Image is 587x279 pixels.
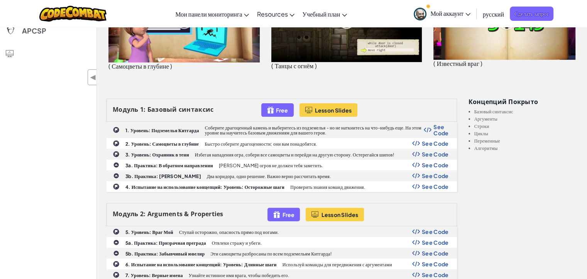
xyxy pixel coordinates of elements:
a: Мои панели мониторинга [171,3,253,24]
img: IconFreeLevelv2.svg [273,210,280,219]
span: ( [433,59,435,67]
p: Эти самоцветы разбросаны по всем подземельям Китгарда! [210,251,331,256]
li: Строки [474,124,578,129]
span: ) [315,62,317,70]
a: 5. Уровень: Враг Мой Ступай осторожно, опасность прямо под ногами. Show Code Logo See Code [107,226,457,237]
span: See Code [422,173,449,179]
li: Циклы [474,131,578,136]
span: 2: [140,210,146,218]
a: Сделать запрос [510,7,554,21]
button: Lesson Slides [299,103,358,117]
b: 3. Уровень: Охранник в тени [125,152,189,158]
span: Самоцветы в глубине [112,62,169,70]
a: 5b. Практика: Забывчивый ювелир Эти самоцветы разбросаны по всем подземельям Китгарда! Show Code ... [107,248,457,259]
span: Arguments & Properties [147,210,223,218]
img: IconChallengeLevel.svg [113,151,120,158]
img: IconChallengeLevel.svg [113,126,120,133]
span: See Code [422,183,449,190]
span: Мой аккаунт [430,9,470,17]
a: русский [479,3,508,24]
img: Show Code Logo [412,229,420,234]
span: ◀ [90,72,96,83]
span: Модуль [113,105,139,114]
img: IconPracticeLevel.svg [113,173,119,179]
a: Учебный план [298,3,351,24]
b: 6. Испытание на использование концепций: Уровень: Длинные шаги [125,262,277,267]
a: 3a. Практика: В обратном направлении [PERSON_NAME] огров не должен тебя заметить. Show Code Logo ... [107,160,457,170]
a: 6. Испытание на использование концепций: Уровень: Длинные шаги Используй команды для передвижения... [107,259,457,269]
a: 2. Уровень: Самоцветы в глубине Быстро соберите драгоценности; они вам понадобятся. Show Code Log... [107,138,457,149]
span: Известный враг [437,59,479,67]
button: Lesson Slides [306,208,364,221]
b: 1. Уровень: Подземелья Китгарда [125,128,199,133]
span: Модуль [113,210,139,218]
img: IconFreeLevelv2.svg [267,106,274,114]
span: русский [483,10,504,18]
span: 1: [140,105,146,114]
img: Show Code Logo [412,162,420,168]
a: 4. Испытание на использование концепций: Уровень: Осторожные шаги Проверить знания команд движени... [107,181,457,192]
b: 5a. Практика: Призрачная преграда [125,240,206,246]
b: 5b. Практика: Забывчивый ювелир [125,251,205,257]
p: Соберите драгоценный камень и выберитесь из подземелья - но не наткнитесь на что-нибудь еще. На э... [205,125,424,135]
a: 3. Уровень: Охранник в тени Избегая нападения огра, собери все самоцветы и перейди на другую стор... [107,149,457,160]
li: Базовый синтаксис [474,109,578,114]
span: See Code [422,151,449,157]
li: Алгоритмы [474,146,578,151]
p: Проверить знания команд движения. [290,185,365,190]
p: Быстро соберите драгоценности; они вам понадобятся. [205,141,317,146]
img: IconChallengeLevel.svg [113,271,120,278]
li: Переменные [474,138,578,143]
span: See Code [422,140,449,146]
img: IconChallengeLevel.svg [113,228,120,235]
b: 2. Уровень: Самоцветы в глубине [125,141,199,147]
img: CodeCombat logo [39,6,107,22]
a: Resources [253,3,298,24]
span: Resources [257,10,288,18]
img: Show Code Logo [412,173,420,178]
span: See Code [422,261,449,267]
span: See Code [422,162,449,168]
li: Аргументы [474,116,578,121]
img: IconChallengeLevel.svg [113,261,120,267]
span: ( [271,62,273,70]
p: Избегая нападения огра, собери все самоцветы и перейди на другую сторону. Остерегайся шипов! [195,152,394,157]
a: Мой аккаунт [410,2,474,26]
img: Show Code Logo [412,151,420,157]
a: 3b. Практика: [PERSON_NAME] Два коридора, одно решение. Важно верно рассчитать время. Show Code L... [107,170,457,181]
span: See Code [422,229,449,235]
span: Lesson Slides [321,212,358,218]
img: IconPracticeLevel.svg [113,239,119,245]
a: 1. Уровень: Подземелья Китгарда Соберите драгоценный камень и выберитесь из подземелья - но не на... [107,122,457,138]
img: IconPracticeLevel.svg [113,162,119,168]
span: Танцы с огнём [275,62,314,70]
img: avatar [414,8,426,20]
img: Show Code Logo [412,261,420,267]
span: See Code [422,250,449,256]
b: 7. Уровень: Верные имена [125,272,183,278]
span: Учебный план [302,10,340,18]
p: Узнайте истинное имя врага, чтобы победить его. [189,273,289,278]
h3: Концепций покрыто [469,99,578,105]
p: Ступай осторожно, опасность прямо под ногами. [179,230,279,235]
span: Базовый синтаксис [147,105,214,114]
b: 3a. Практика: В обратном направлении [125,163,213,168]
span: Free [282,212,294,218]
img: IconChallengeLevel.svg [113,140,120,147]
p: Два коридора, одно решение. Важно верно рассчитать время. [207,174,331,179]
span: See Code [433,124,448,136]
span: ) [480,59,482,67]
p: [PERSON_NAME] огров не должен тебя заметить. [219,163,323,168]
b: 5. Уровень: Враг Мой [125,229,173,235]
img: Show Code Logo [424,127,431,133]
img: Show Code Logo [412,250,420,256]
p: Используй команды для передвижения с аргументами [283,262,392,267]
img: Show Code Logo [412,272,420,277]
span: See Code [422,272,449,278]
img: Show Code Logo [412,141,420,146]
img: Show Code Logo [412,184,420,189]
